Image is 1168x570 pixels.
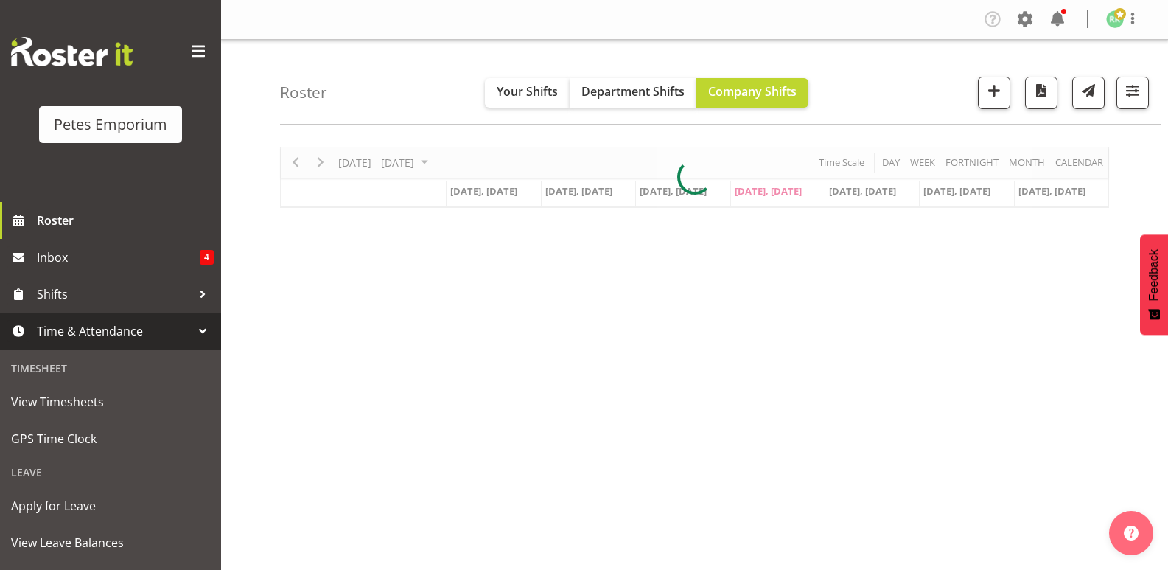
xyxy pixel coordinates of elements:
[200,250,214,265] span: 4
[1140,234,1168,335] button: Feedback - Show survey
[54,114,167,136] div: Petes Emporium
[11,37,133,66] img: Rosterit website logo
[1106,10,1124,28] img: ruth-robertson-taylor722.jpg
[1116,77,1149,109] button: Filter Shifts
[581,83,685,100] span: Department Shifts
[1147,249,1161,301] span: Feedback
[37,209,214,232] span: Roster
[11,495,210,517] span: Apply for Leave
[11,532,210,554] span: View Leave Balances
[485,78,570,108] button: Your Shifts
[1025,77,1057,109] button: Download a PDF of the roster according to the set date range.
[37,320,192,342] span: Time & Attendance
[37,283,192,305] span: Shifts
[4,383,217,420] a: View Timesheets
[11,428,210,450] span: GPS Time Clock
[4,487,217,524] a: Apply for Leave
[497,83,558,100] span: Your Shifts
[1072,77,1105,109] button: Send a list of all shifts for the selected filtered period to all rostered employees.
[37,246,200,268] span: Inbox
[4,353,217,383] div: Timesheet
[4,457,217,487] div: Leave
[280,84,327,101] h4: Roster
[4,524,217,561] a: View Leave Balances
[4,420,217,457] a: GPS Time Clock
[696,78,808,108] button: Company Shifts
[708,83,797,100] span: Company Shifts
[978,77,1010,109] button: Add a new shift
[570,78,696,108] button: Department Shifts
[11,391,210,413] span: View Timesheets
[1124,526,1139,541] img: help-xxl-2.png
